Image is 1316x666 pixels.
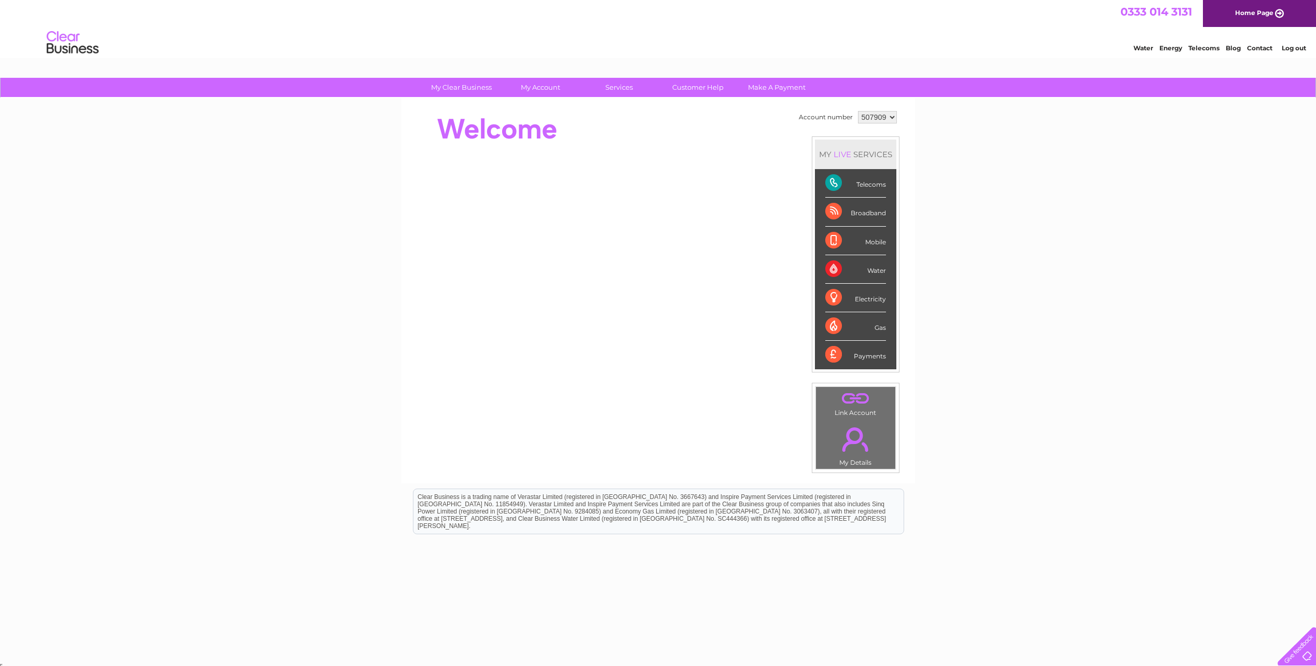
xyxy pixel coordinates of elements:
[825,312,886,341] div: Gas
[825,255,886,284] div: Water
[815,419,896,469] td: My Details
[832,149,853,159] div: LIVE
[825,341,886,369] div: Payments
[419,78,504,97] a: My Clear Business
[1282,44,1306,52] a: Log out
[825,284,886,312] div: Electricity
[46,27,99,59] img: logo.png
[1133,44,1153,52] a: Water
[815,386,896,419] td: Link Account
[1188,44,1220,52] a: Telecoms
[796,108,855,126] td: Account number
[413,6,904,50] div: Clear Business is a trading name of Verastar Limited (registered in [GEOGRAPHIC_DATA] No. 3667643...
[655,78,741,97] a: Customer Help
[815,140,896,169] div: MY SERVICES
[497,78,583,97] a: My Account
[734,78,820,97] a: Make A Payment
[576,78,662,97] a: Services
[825,169,886,198] div: Telecoms
[819,390,893,408] a: .
[825,198,886,226] div: Broadband
[1247,44,1272,52] a: Contact
[819,421,893,457] a: .
[1226,44,1241,52] a: Blog
[1120,5,1192,18] a: 0333 014 3131
[1159,44,1182,52] a: Energy
[825,227,886,255] div: Mobile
